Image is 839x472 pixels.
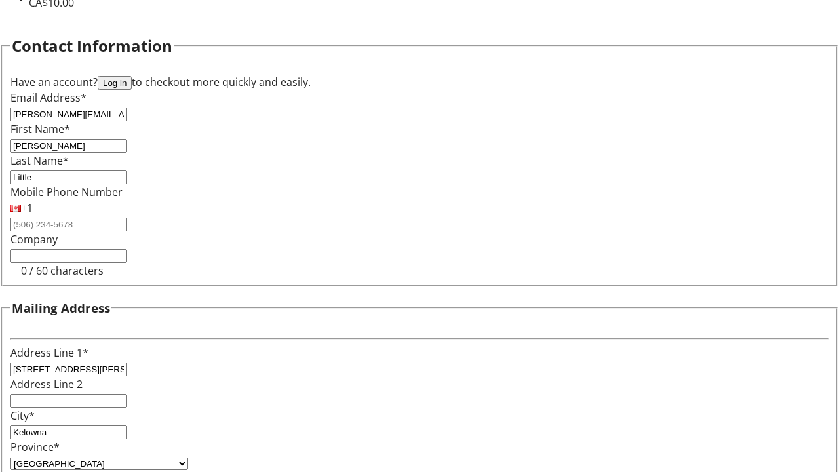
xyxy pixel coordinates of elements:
div: Have an account? to checkout more quickly and easily. [10,74,829,90]
button: Log in [98,76,132,90]
h2: Contact Information [12,34,172,58]
input: City [10,425,127,439]
input: (506) 234-5678 [10,218,127,231]
tr-character-limit: 0 / 60 characters [21,264,104,278]
h3: Mailing Address [12,299,110,317]
label: Address Line 1* [10,345,88,360]
label: Address Line 2 [10,377,83,391]
input: Address [10,363,127,376]
label: Province* [10,440,60,454]
label: City* [10,408,35,423]
label: Email Address* [10,90,87,105]
label: Last Name* [10,153,69,168]
label: Company [10,232,58,246]
label: Mobile Phone Number [10,185,123,199]
label: First Name* [10,122,70,136]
